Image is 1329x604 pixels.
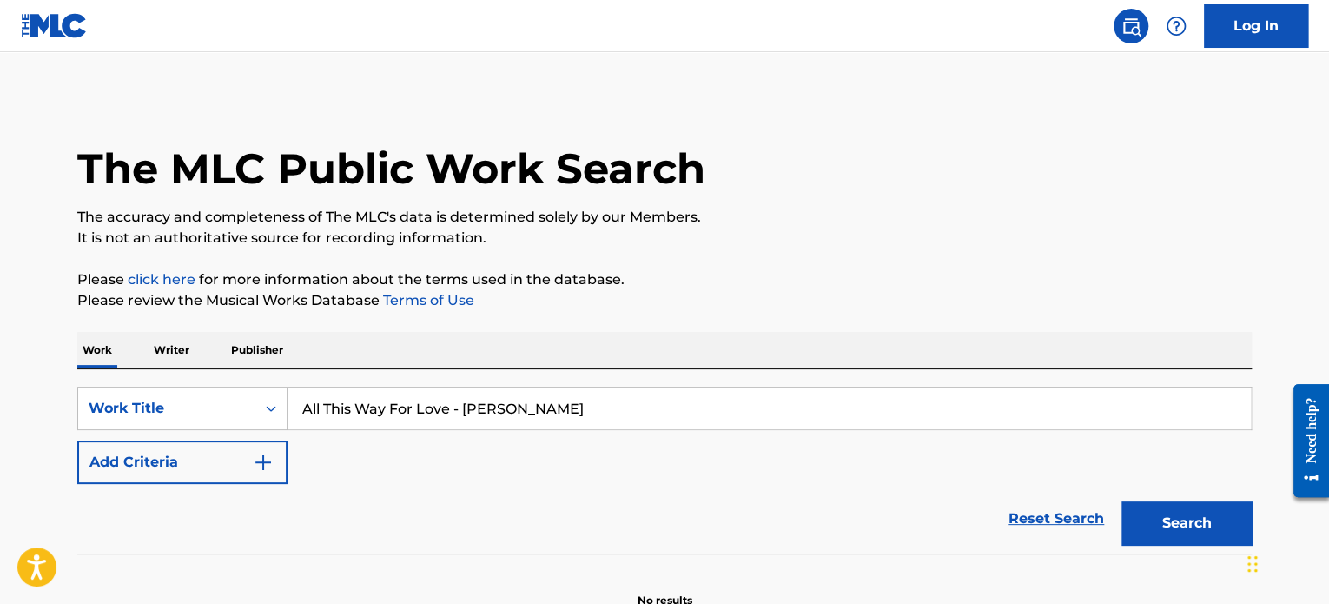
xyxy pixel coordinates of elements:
[77,387,1252,554] form: Search Form
[77,228,1252,249] p: It is not an authoritative source for recording information.
[1242,521,1329,604] iframe: Chat Widget
[1159,9,1193,43] div: Help
[77,332,117,368] p: Work
[1121,501,1252,545] button: Search
[128,271,195,288] a: click here
[77,207,1252,228] p: The accuracy and completeness of The MLC's data is determined solely by our Members.
[380,292,474,309] a: Terms of Use
[1204,4,1308,48] a: Log In
[1000,500,1113,538] a: Reset Search
[77,269,1252,290] p: Please for more information about the terms used in the database.
[1166,16,1187,37] img: help
[149,332,195,368] p: Writer
[77,441,288,484] button: Add Criteria
[77,290,1252,311] p: Please review the Musical Works Database
[1280,371,1329,511] iframe: Resource Center
[253,452,274,473] img: 9d2ae6d4665cec9f34b9.svg
[226,332,288,368] p: Publisher
[89,398,245,419] div: Work Title
[1121,16,1141,37] img: search
[21,13,88,38] img: MLC Logo
[1114,9,1148,43] a: Public Search
[77,143,705,195] h1: The MLC Public Work Search
[1247,538,1258,590] div: Drag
